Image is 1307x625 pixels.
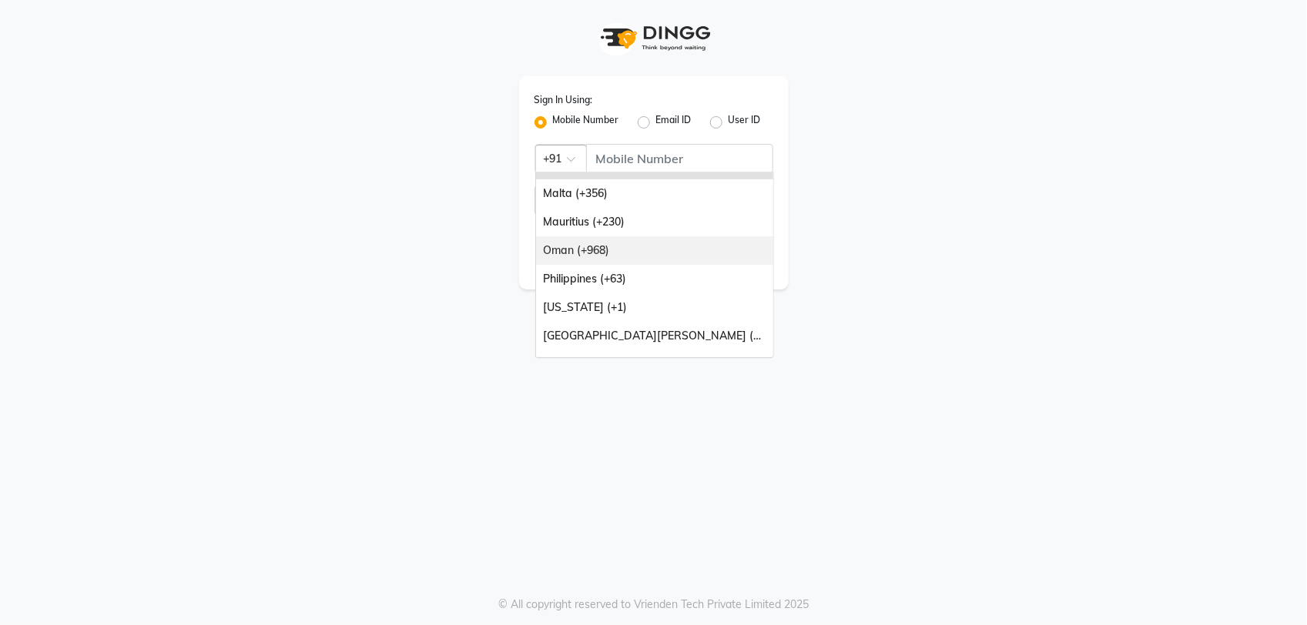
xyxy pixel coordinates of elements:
div: Malta (+356) [536,179,773,208]
label: User ID [729,113,761,132]
label: Email ID [656,113,692,132]
img: logo1.svg [592,15,715,61]
div: Oman (+968) [536,236,773,265]
input: Username [535,185,738,215]
div: [GEOGRAPHIC_DATA][PERSON_NAME] (+1784) [536,322,773,350]
input: Username [586,144,773,173]
div: [GEOGRAPHIC_DATA] (+966) [536,350,773,379]
ng-dropdown-panel: Options list [535,172,774,358]
div: Mauritius (+230) [536,208,773,236]
div: Philippines (+63) [536,265,773,293]
div: [US_STATE] (+1) [536,293,773,322]
label: Mobile Number [553,113,619,132]
label: Sign In Using: [535,93,593,107]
